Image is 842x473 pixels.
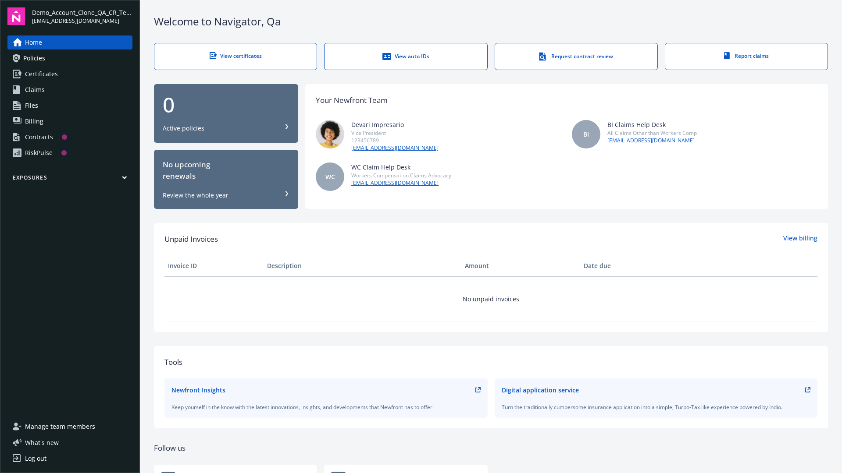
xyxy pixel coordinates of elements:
[316,95,388,106] div: Your Newfront Team
[163,124,204,133] div: Active policies
[513,52,640,61] div: Request contract review
[7,438,73,447] button: What's new
[7,114,132,128] a: Billing
[7,130,132,144] a: Contracts
[164,276,817,321] td: No unpaid invoices
[164,255,264,276] th: Invoice ID
[502,403,811,411] div: Turn the traditionally cumbersome insurance application into a simple, Turbo-Tax like experience ...
[342,52,469,61] div: View auto IDs
[325,172,335,181] span: WC
[264,255,461,276] th: Description
[7,174,132,185] button: Exposures
[351,172,451,179] div: Workers Compensation Claims Advocacy
[495,43,658,70] a: Request contract review
[607,120,697,129] div: BI Claims Help Desk
[351,144,439,152] a: [EMAIL_ADDRESS][DOMAIN_NAME]
[607,137,697,145] a: [EMAIL_ADDRESS][DOMAIN_NAME]
[7,83,132,97] a: Claims
[25,130,53,144] div: Contracts
[583,130,589,139] span: BI
[25,67,58,81] span: Certificates
[7,7,25,25] img: navigator-logo.svg
[154,84,298,143] button: 0Active policies
[171,385,225,395] div: Newfront Insights
[607,129,697,137] div: All Claims Other than Workers Comp
[324,43,487,70] a: View auto IDs
[154,442,828,454] div: Follow us
[32,8,132,17] span: Demo_Account_Clone_QA_CR_Tests_Prospect
[163,191,228,200] div: Review the whole year
[7,67,132,81] a: Certificates
[683,52,810,60] div: Report claims
[23,51,45,65] span: Policies
[154,43,317,70] a: View certificates
[351,179,451,187] a: [EMAIL_ADDRESS][DOMAIN_NAME]
[461,255,580,276] th: Amount
[154,150,298,209] button: No upcomingrenewalsReview the whole year
[351,120,439,129] div: Devari Impresario
[25,452,46,466] div: Log out
[7,99,132,113] a: Files
[25,420,95,434] span: Manage team members
[172,52,299,60] div: View certificates
[783,233,817,245] a: View billing
[7,35,132,49] a: Home
[7,51,132,65] a: Policies
[32,7,132,25] button: Demo_Account_Clone_QA_CR_Tests_Prospect[EMAIL_ADDRESS][DOMAIN_NAME]
[25,114,43,128] span: Billing
[7,146,132,160] a: RiskPulse
[25,99,38,113] span: Files
[665,43,828,70] a: Report claims
[163,94,289,115] div: 0
[32,17,132,25] span: [EMAIL_ADDRESS][DOMAIN_NAME]
[25,35,42,49] span: Home
[580,255,679,276] th: Date due
[351,137,439,144] div: 123456789
[25,146,53,160] div: RiskPulse
[351,162,451,172] div: WC Claim Help Desk
[7,420,132,434] a: Manage team members
[164,233,218,245] span: Unpaid Invoices
[164,357,817,368] div: Tools
[25,83,45,97] span: Claims
[154,14,828,29] div: Welcome to Navigator , Qa
[502,385,579,395] div: Digital application service
[316,120,344,148] img: photo
[351,129,439,137] div: Vice President
[171,403,481,411] div: Keep yourself in the know with the latest innovations, insights, and developments that Newfront h...
[163,159,289,182] div: No upcoming renewals
[25,438,59,447] span: What ' s new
